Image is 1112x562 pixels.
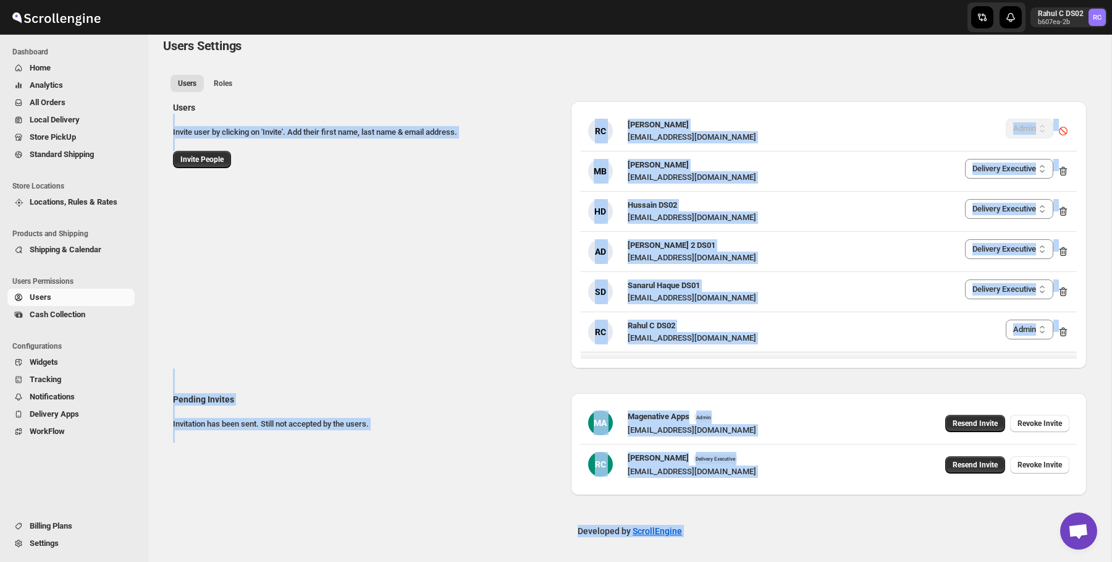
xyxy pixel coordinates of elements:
div: [EMAIL_ADDRESS][DOMAIN_NAME] [628,131,756,143]
text: RC [1093,14,1101,22]
div: AD [588,239,613,264]
span: Analytics [30,80,63,90]
div: All customers [163,96,1097,500]
div: [EMAIL_ADDRESS][DOMAIN_NAME] [628,171,756,184]
button: Notifications [7,388,135,406]
span: [PERSON_NAME] [628,160,689,169]
span: Widgets [30,357,58,367]
button: Invite People [173,151,231,168]
div: [EMAIL_ADDRESS][DOMAIN_NAME] [628,252,756,264]
div: SD [588,279,613,304]
span: Delivery Apps [30,409,79,419]
span: Resend Invite [953,460,998,470]
img: ScrollEngine [10,2,103,33]
span: Sanarul Haque DS01 [628,281,700,290]
button: Resend Invite [945,415,1005,432]
span: Users Permissions [12,276,140,286]
h2: Pending Invites [173,393,561,406]
p: Invitation has been sent. Still not accepted by the users. [173,418,561,430]
div: [EMAIL_ADDRESS][DOMAIN_NAME] [628,424,756,436]
div: [EMAIL_ADDRESS][DOMAIN_NAME] [628,292,756,304]
div: RC [588,119,613,143]
button: User menu [1030,7,1107,27]
div: [EMAIL_ADDRESS][DOMAIN_NAME] [628,211,756,224]
span: Configurations [12,341,140,351]
span: Locations, Rules & Rates [30,197,117,206]
button: Resend Invite [945,456,1005,474]
span: Revoke Invite [1017,419,1062,428]
span: Billing Plans [30,521,72,530]
span: [PERSON_NAME] [628,120,689,129]
span: Magenative Apps [628,412,689,421]
button: Users [7,289,135,306]
span: Store Locations [12,181,140,191]
button: Revoke Invite [1010,456,1069,474]
div: RC [588,320,613,344]
div: HD [588,199,613,224]
span: Rahul C DS02 [1089,9,1106,26]
span: Products and Shipping [12,229,140,239]
span: Users [30,292,51,302]
button: Delivery Apps [7,406,135,423]
span: Admin [694,413,712,422]
span: Users [178,79,196,88]
button: Locations, Rules & Rates [7,194,135,211]
span: Notifications [30,392,75,401]
span: Settings [30,539,59,548]
p: Invite user by clicking on 'Invite'. Add their first name, last name & email address. [173,126,561,138]
a: Open chat [1060,513,1097,550]
button: Tracking [7,371,135,388]
span: Dashboard [12,47,140,57]
span: Resend Invite [953,419,998,428]
span: Users Settings [163,38,242,53]
button: Analytics [7,77,135,94]
div: MA [588,411,613,435]
button: Widgets [7,354,135,371]
span: Tracking [30,375,61,384]
button: Shipping & Calendar [7,241,135,258]
button: Cash Collection [7,306,135,323]
button: Settings [7,535,135,552]
p: b607ea-2b [1038,19,1084,26]
span: All Orders [30,98,65,107]
span: Shipping & Calendar [30,245,101,254]
p: Developed by [578,525,682,537]
button: Billing Plans [7,517,135,535]
span: Standard Shipping [30,150,94,159]
button: All customers [171,75,204,92]
span: Invite People [180,155,224,164]
p: Rahul C DS02 [1038,9,1084,19]
span: WorkFlow [30,427,65,436]
button: Home [7,59,135,77]
a: ScrollEngine [633,526,682,536]
span: Roles [214,79,232,88]
span: Revoke Invite [1017,460,1062,470]
div: MB [588,159,613,184]
button: WorkFlow [7,423,135,440]
span: [PERSON_NAME] [628,453,689,462]
button: Revoke Invite [1010,415,1069,432]
div: [EMAIL_ADDRESS][DOMAIN_NAME] [628,332,756,344]
span: Store PickUp [30,132,76,142]
span: Delivery Executive [694,454,737,464]
span: Home [30,63,51,72]
span: Cash Collection [30,310,85,319]
span: [PERSON_NAME] 2 DS01 [628,241,715,250]
span: Local Delivery [30,115,80,124]
div: [EMAIL_ADDRESS][DOMAIN_NAME] [628,466,756,478]
h2: Users [173,101,561,114]
span: Rahul C DS02 [628,321,675,330]
div: RC [588,452,613,477]
button: All Orders [7,94,135,111]
span: Hussain DS02 [628,200,677,210]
